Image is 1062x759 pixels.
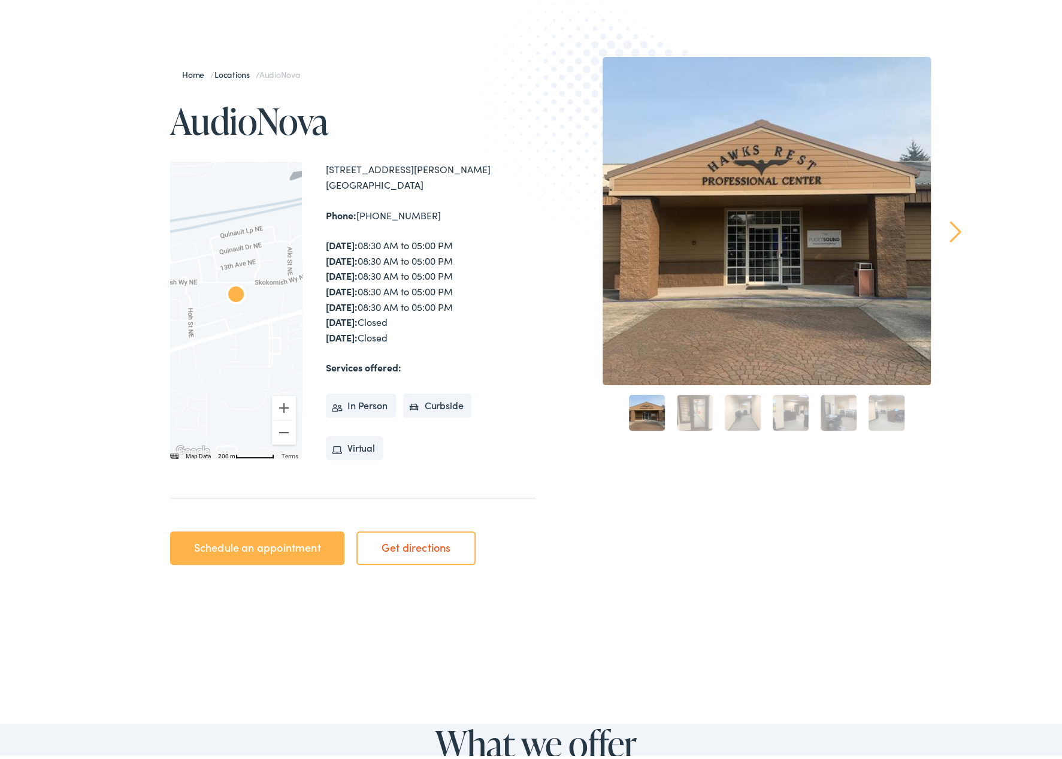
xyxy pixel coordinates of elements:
[821,392,857,428] a: 5
[869,392,904,428] a: 6
[182,65,210,77] a: Home
[170,528,344,562] a: Schedule an appointment
[218,450,235,456] span: 200 m
[170,449,178,458] button: Keyboard shortcuts
[326,159,535,189] div: [STREET_ADDRESS][PERSON_NAME] [GEOGRAPHIC_DATA]
[326,297,358,310] strong: [DATE]:
[272,393,296,417] button: Zoom in
[326,205,535,220] div: [PHONE_NUMBER]
[282,450,298,456] a: Terms (opens in new tab)
[629,392,665,428] a: 1
[214,65,256,77] a: Locations
[326,205,356,219] strong: Phone:
[326,312,358,325] strong: [DATE]:
[173,440,213,456] a: Open this area in Google Maps (opens a new window)
[773,392,809,428] a: 4
[326,358,401,371] strong: Services offered:
[182,65,300,77] span: / /
[326,328,358,341] strong: [DATE]:
[170,98,535,138] h1: AudioNova
[173,440,213,456] img: Google
[186,449,211,458] button: Map Data
[677,392,713,428] a: 2
[326,391,396,415] li: In Person
[326,282,358,295] strong: [DATE]:
[222,279,250,307] div: AudioNova
[214,447,278,456] button: Map Scale: 200 m per 61 pixels
[326,235,535,342] div: 08:30 AM to 05:00 PM 08:30 AM to 05:00 PM 08:30 AM to 05:00 PM 08:30 AM to 05:00 PM 08:30 AM to 0...
[326,433,383,457] li: Virtual
[950,218,961,240] a: Next
[326,266,358,279] strong: [DATE]:
[272,418,296,442] button: Zoom out
[403,391,472,415] li: Curbside
[326,235,358,249] strong: [DATE]:
[356,528,476,562] a: Get directions
[259,65,300,77] span: AudioNova
[326,251,358,264] strong: [DATE]:
[725,392,761,428] a: 3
